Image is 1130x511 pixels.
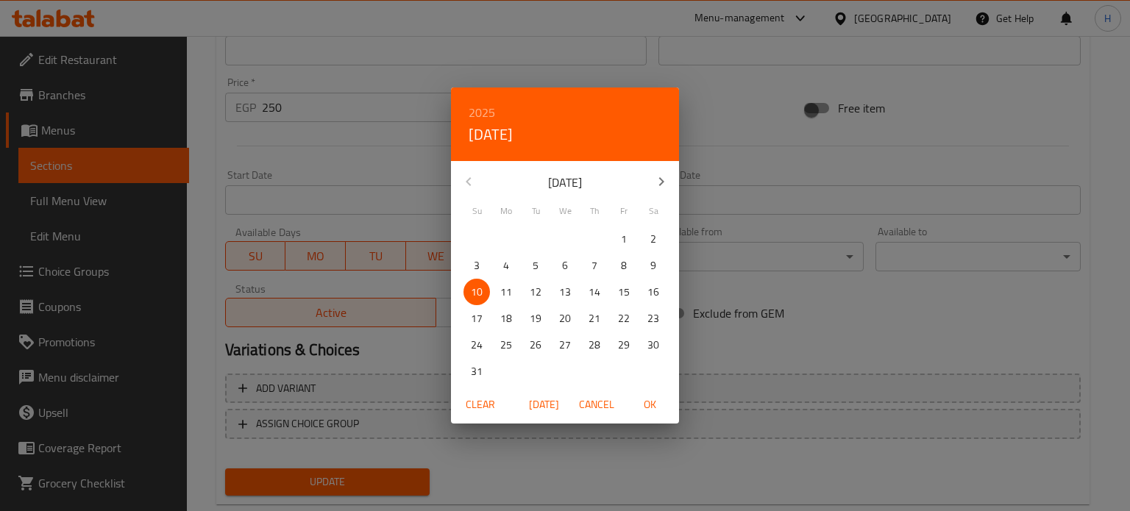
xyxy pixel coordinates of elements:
[457,391,504,418] button: Clear
[552,305,578,332] button: 20
[640,204,667,218] span: Sa
[463,305,490,332] button: 17
[486,174,644,191] p: [DATE]
[573,391,620,418] button: Cancel
[552,279,578,305] button: 13
[471,310,483,328] p: 17
[471,283,483,301] p: 10
[618,336,630,354] p: 29
[647,283,659,301] p: 16
[640,252,667,279] button: 9
[618,283,630,301] p: 15
[463,332,490,358] button: 24
[463,396,498,414] span: Clear
[621,257,627,275] p: 8
[493,305,519,332] button: 18
[526,396,561,414] span: [DATE]
[493,252,519,279] button: 4
[611,204,637,218] span: Fr
[463,204,490,218] span: Su
[611,305,637,332] button: 22
[522,279,549,305] button: 12
[581,204,608,218] span: Th
[530,336,541,354] p: 26
[552,204,578,218] span: We
[581,332,608,358] button: 28
[503,257,509,275] p: 4
[493,204,519,218] span: Mo
[500,336,512,354] p: 25
[591,257,597,275] p: 7
[522,305,549,332] button: 19
[589,336,600,354] p: 28
[474,257,480,275] p: 3
[463,252,490,279] button: 3
[471,362,483,381] p: 31
[559,336,571,354] p: 27
[640,332,667,358] button: 30
[562,257,568,275] p: 6
[611,226,637,252] button: 1
[522,252,549,279] button: 5
[559,310,571,328] p: 20
[581,279,608,305] button: 14
[530,310,541,328] p: 19
[493,279,519,305] button: 11
[552,252,578,279] button: 6
[618,310,630,328] p: 22
[493,332,519,358] button: 25
[581,305,608,332] button: 21
[463,279,490,305] button: 10
[522,204,549,218] span: Tu
[552,332,578,358] button: 27
[500,310,512,328] p: 18
[589,283,600,301] p: 14
[611,332,637,358] button: 29
[581,252,608,279] button: 7
[579,396,614,414] span: Cancel
[626,391,673,418] button: OK
[632,396,667,414] span: OK
[530,283,541,301] p: 12
[640,279,667,305] button: 16
[640,305,667,332] button: 23
[621,230,627,249] p: 1
[471,336,483,354] p: 24
[469,102,495,123] button: 2025
[500,283,512,301] p: 11
[647,336,659,354] p: 30
[522,332,549,358] button: 26
[533,257,539,275] p: 5
[650,257,656,275] p: 9
[469,123,513,146] button: [DATE]
[611,252,637,279] button: 8
[559,283,571,301] p: 13
[463,358,490,385] button: 31
[650,230,656,249] p: 2
[611,279,637,305] button: 15
[640,226,667,252] button: 2
[647,310,659,328] p: 23
[520,391,567,418] button: [DATE]
[589,310,600,328] p: 21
